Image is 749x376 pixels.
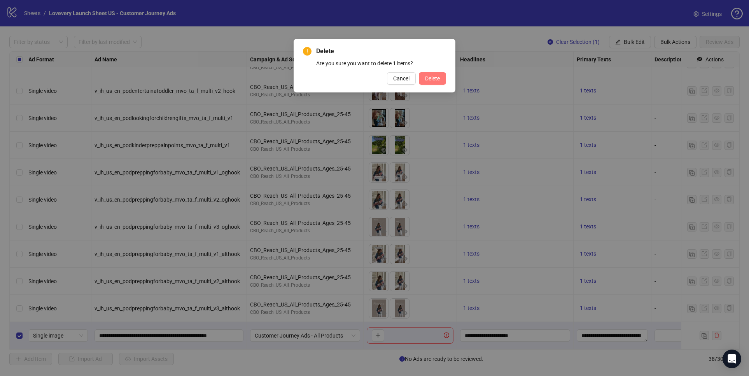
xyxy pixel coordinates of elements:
span: Delete [425,75,440,82]
div: Open Intercom Messenger [723,350,741,368]
span: Delete [316,47,446,56]
button: Cancel [387,72,416,85]
button: Delete [419,72,446,85]
span: exclamation-circle [303,47,311,56]
span: Cancel [393,75,409,82]
div: Are you sure you want to delete 1 items? [316,59,446,68]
